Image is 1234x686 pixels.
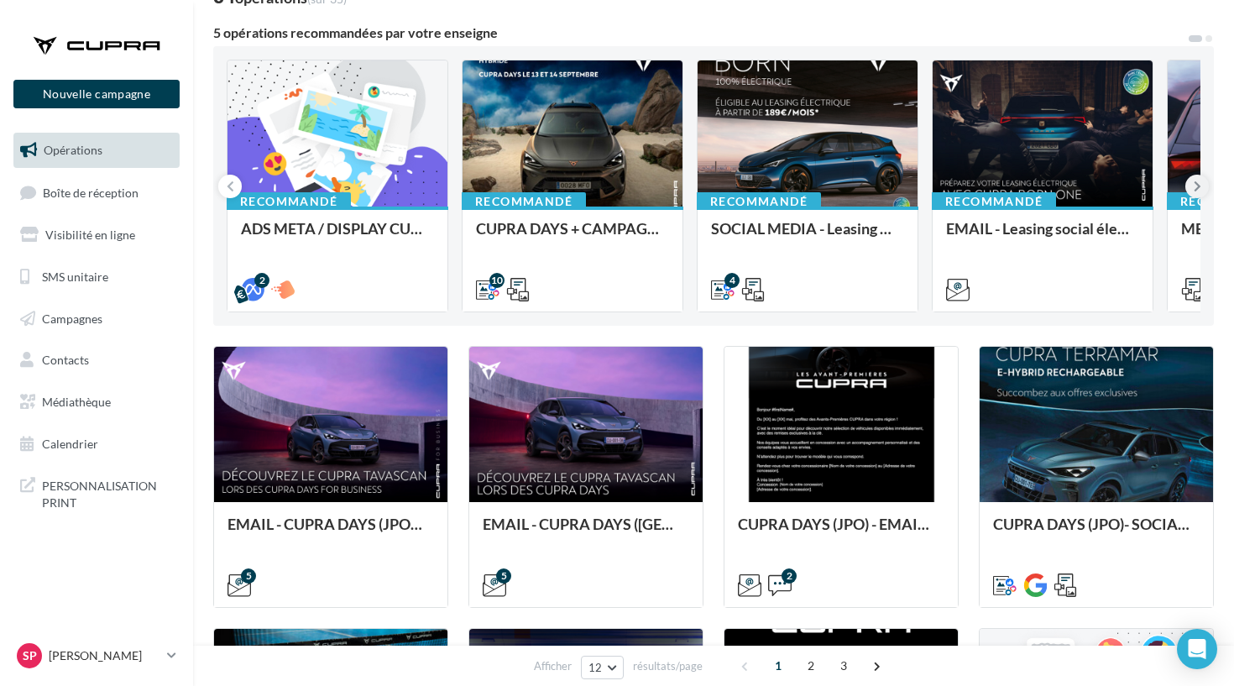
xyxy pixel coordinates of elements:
button: 12 [581,656,624,679]
span: Contacts [42,353,89,367]
span: Boîte de réception [43,185,139,199]
span: Afficher [534,658,572,674]
div: 4 [724,273,740,288]
span: résultats/page [633,658,703,674]
a: Boîte de réception [10,175,183,211]
span: Calendrier [42,437,98,451]
span: SMS unitaire [42,270,108,284]
span: Sp [23,647,37,664]
div: 10 [489,273,505,288]
a: Visibilité en ligne [10,217,183,253]
button: Nouvelle campagne [13,80,180,108]
div: 5 [496,568,511,584]
div: EMAIL - CUPRA DAYS (JPO) Fleet Générique [227,516,434,549]
span: 3 [830,652,857,679]
span: 1 [765,652,792,679]
div: CUPRA DAYS + CAMPAGNE SEPT - SOCIAL MEDIA [476,220,669,254]
a: Calendrier [10,427,183,462]
span: Campagnes [42,311,102,325]
p: [PERSON_NAME] [49,647,160,664]
div: 2 [254,273,269,288]
div: Recommandé [227,192,351,211]
div: EMAIL - CUPRA DAYS ([GEOGRAPHIC_DATA]) Private Générique [483,516,689,549]
span: PERSONNALISATION PRINT [42,474,173,511]
div: SOCIAL MEDIA - Leasing social électrique - CUPRA Born [711,220,904,254]
div: Recommandé [932,192,1056,211]
div: CUPRA DAYS (JPO) - EMAIL + SMS [738,516,944,549]
a: Contacts [10,343,183,378]
div: CUPRA DAYS (JPO)- SOCIAL MEDIA [993,516,1200,549]
span: Opérations [44,143,102,157]
a: Opérations [10,133,183,168]
div: 5 [241,568,256,584]
div: ADS META / DISPLAY CUPRA DAYS Septembre 2025 [241,220,434,254]
div: 2 [782,568,797,584]
div: EMAIL - Leasing social électrique - CUPRA Born One [946,220,1139,254]
a: Médiathèque [10,385,183,420]
a: SMS unitaire [10,259,183,295]
div: 5 opérations recommandées par votre enseigne [213,26,1187,39]
span: 12 [588,661,603,674]
span: Visibilité en ligne [45,228,135,242]
a: Campagnes [10,301,183,337]
a: PERSONNALISATION PRINT [10,468,183,517]
div: Recommandé [697,192,821,211]
span: Médiathèque [42,395,111,409]
div: Recommandé [462,192,586,211]
span: 2 [797,652,824,679]
div: Open Intercom Messenger [1177,629,1217,669]
a: Sp [PERSON_NAME] [13,640,180,672]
